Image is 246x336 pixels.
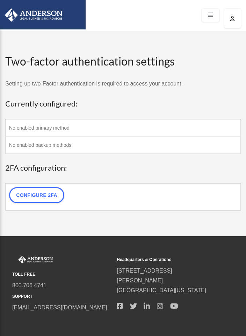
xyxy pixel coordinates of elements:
td: No enabled primary method [6,119,241,137]
p: Setting up two-Factor authentication is required to access your account. [5,79,241,89]
td: No enabled backup methods [6,137,241,154]
img: Anderson Advisors Platinum Portal [12,256,54,264]
a: [EMAIL_ADDRESS][DOMAIN_NAME] [12,304,107,310]
small: Headquarters & Operations [117,256,216,263]
a: 800.706.4741 [12,282,46,288]
a: [GEOGRAPHIC_DATA][US_STATE] [117,287,206,293]
h3: 2FA configuration: [5,163,241,173]
h2: Two-factor authentication settings [5,54,241,69]
a: Configure 2FA [9,187,64,203]
small: TOLL FREE [12,271,112,278]
h3: Currently configured: [5,98,241,109]
small: SUPPORT [12,293,112,300]
a: [STREET_ADDRESS][PERSON_NAME] [117,268,172,283]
